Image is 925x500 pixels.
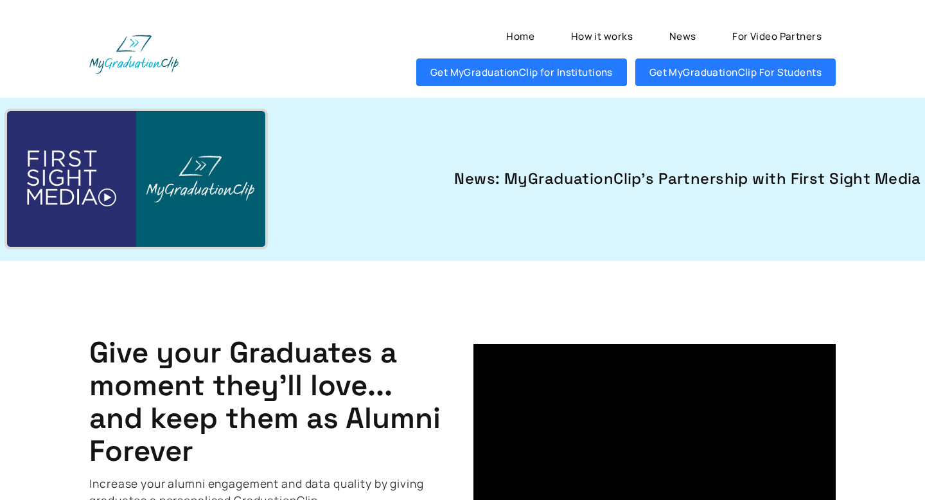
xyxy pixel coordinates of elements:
[635,58,836,86] a: Get MyGraduationClip For Students
[416,58,627,86] a: Get MyGraduationClip for Institutions
[492,22,548,50] a: Home
[718,22,836,50] a: For Video Partners
[655,22,710,50] a: News
[557,22,647,50] a: How it works
[290,168,921,191] a: News: MyGraduationClip's Partnership with First Sight Media
[89,336,451,468] h1: Give your Graduates a moment they'll love... and keep them as Alumni Forever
